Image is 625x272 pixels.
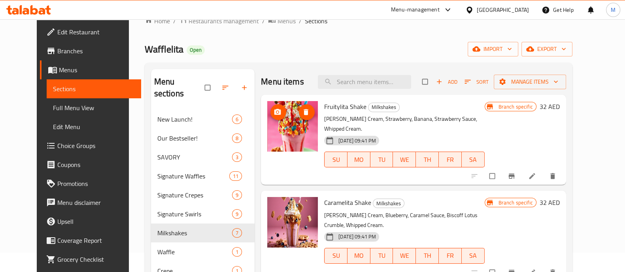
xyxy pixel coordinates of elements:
[393,152,416,167] button: WE
[324,101,366,113] span: Fruitylita Shake
[299,16,302,26] li: /
[368,103,400,112] div: Milkshakes
[57,46,135,56] span: Branches
[230,173,242,180] span: 11
[324,114,484,134] p: [PERSON_NAME] Cream, Strawberry, Banana, Strawberry Sauce, Whipped Cream.
[396,250,413,261] span: WE
[154,76,205,99] h2: Menu sections
[232,209,242,219] div: items
[57,198,135,207] span: Menu disclaimer
[278,16,296,26] span: Menus
[328,250,344,261] span: SU
[540,197,560,208] h6: 32 AED
[351,154,367,165] span: MO
[462,248,485,264] button: SA
[434,76,459,88] span: Add item
[217,79,236,96] span: Sort sections
[157,152,232,162] span: SAVORY
[434,76,459,88] button: Add
[324,210,484,230] p: [PERSON_NAME] Cream, Blueberry, Caramel Sauce, Biscoff Lotus Crumble, Whipped Cream.
[232,191,242,199] span: 9
[232,210,242,218] span: 9
[261,76,304,88] h2: Menu items
[53,103,135,113] span: Full Menu View
[40,212,141,231] a: Upsell
[151,148,255,167] div: SAVORY3
[324,152,347,167] button: SU
[335,233,379,240] span: [DATE] 09:41 PM
[463,76,491,88] button: Sort
[173,16,176,26] li: /
[267,101,318,152] img: Fruitylita Shake
[419,250,436,261] span: TH
[59,65,135,75] span: Menus
[318,75,411,89] input: search
[157,133,232,143] span: Our Bestseller!
[157,209,232,219] span: Signature Swirls
[611,6,616,14] span: M
[189,16,259,26] span: Restaurants management
[474,44,512,54] span: import
[232,190,242,200] div: items
[439,152,462,167] button: FR
[299,104,315,120] button: delete image
[40,155,141,174] a: Coupons
[47,79,141,98] a: Sections
[157,247,232,257] span: Waffle
[370,152,393,167] button: TU
[151,167,255,186] div: Signature Waffles11
[157,171,229,181] span: Signature Waffles
[57,179,135,188] span: Promotions
[347,152,370,167] button: MO
[232,229,242,237] span: 7
[232,154,242,161] span: 3
[528,172,538,180] a: Edit menu item
[151,223,255,242] div: Milkshakes7
[462,152,485,167] button: SA
[477,6,529,14] div: [GEOGRAPHIC_DATA]
[503,167,522,185] button: Branch-specific-item
[439,248,462,264] button: FR
[57,27,135,37] span: Edit Restaurant
[57,160,135,169] span: Coupons
[229,171,242,181] div: items
[40,193,141,212] a: Menu disclaimer
[151,204,255,223] div: Signature Swirls9
[57,255,135,264] span: Grocery Checklist
[157,228,232,238] div: Milkshakes
[262,16,265,26] li: /
[40,60,141,79] a: Menus
[416,248,439,264] button: TH
[232,133,242,143] div: items
[232,135,242,142] span: 8
[465,77,489,86] span: Sort
[459,76,494,88] span: Sort items
[232,247,242,257] div: items
[268,16,296,26] a: Menus
[419,154,436,165] span: TH
[396,154,413,165] span: WE
[485,169,501,184] span: Select to update
[57,217,135,226] span: Upsell
[157,190,232,200] span: Signature Crepes
[145,40,183,58] span: Wafflelita
[495,199,536,206] span: Branch specific
[347,248,370,264] button: MO
[232,116,242,123] span: 6
[145,16,170,26] a: Home
[494,75,566,89] button: Manage items
[40,250,141,269] a: Grocery Checklist
[40,231,141,250] a: Coverage Report
[393,248,416,264] button: WE
[57,236,135,245] span: Coverage Report
[540,101,560,112] h6: 32 AED
[53,84,135,94] span: Sections
[391,5,440,15] div: Menu-management
[40,41,141,60] a: Branches
[324,197,371,208] span: Caramelita Shake
[442,154,459,165] span: FR
[417,74,434,89] span: Select section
